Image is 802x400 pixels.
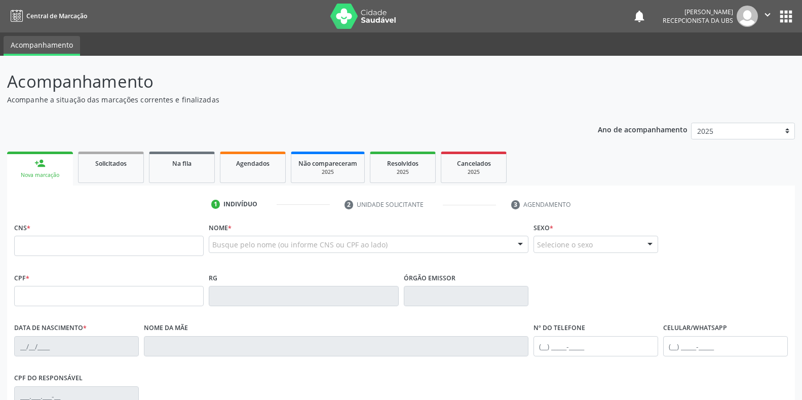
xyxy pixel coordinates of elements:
span: Resolvidos [387,159,418,168]
i:  [762,9,773,20]
span: Agendados [236,159,270,168]
div: person_add [34,158,46,169]
button: apps [777,8,795,25]
span: Cancelados [457,159,491,168]
input: (__) _____-_____ [533,336,658,356]
label: CPF [14,270,29,286]
label: Celular/WhatsApp [663,320,727,336]
label: Nº do Telefone [533,320,585,336]
a: Central de Marcação [7,8,87,24]
img: img [737,6,758,27]
div: 2025 [448,168,499,176]
div: 2025 [298,168,357,176]
input: __/__/____ [14,336,139,356]
span: Selecione o sexo [537,239,593,250]
label: CPF do responsável [14,371,83,386]
div: 2025 [377,168,428,176]
div: Nova marcação [14,171,66,179]
span: Não compareceram [298,159,357,168]
label: Órgão emissor [404,270,455,286]
p: Acompanhe a situação das marcações correntes e finalizadas [7,94,559,105]
label: Data de nascimento [14,320,87,336]
span: Solicitados [95,159,127,168]
button: notifications [632,9,646,23]
input: (__) _____-_____ [663,336,788,356]
span: Recepcionista da UBS [663,16,733,25]
span: Na fila [172,159,192,168]
label: CNS [14,220,30,236]
label: Sexo [533,220,553,236]
a: Acompanhamento [4,36,80,56]
span: Central de Marcação [26,12,87,20]
label: Nome da mãe [144,320,188,336]
div: [PERSON_NAME] [663,8,733,16]
span: Busque pelo nome (ou informe CNS ou CPF ao lado) [212,239,388,250]
p: Ano de acompanhamento [598,123,688,135]
p: Acompanhamento [7,69,559,94]
button:  [758,6,777,27]
div: 1 [211,200,220,209]
label: Nome [209,220,232,236]
label: RG [209,270,217,286]
div: Indivíduo [223,200,257,209]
